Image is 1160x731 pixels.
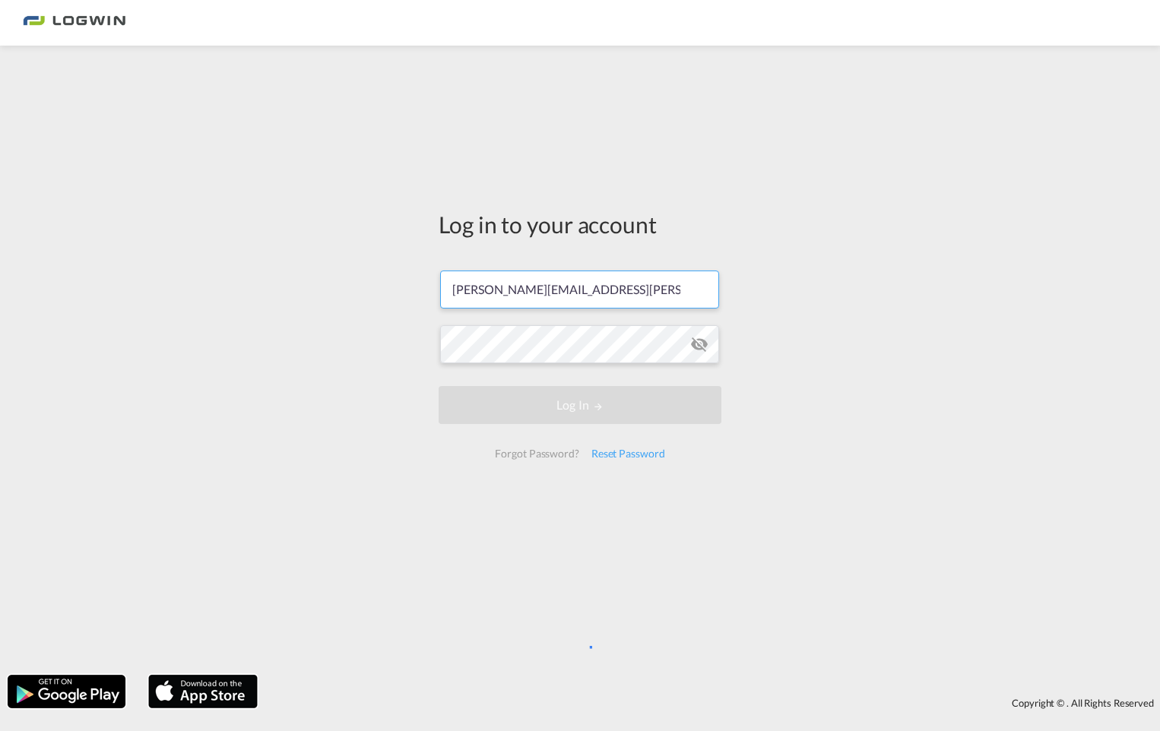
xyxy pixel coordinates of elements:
[690,335,708,353] md-icon: icon-eye-off
[489,440,585,467] div: Forgot Password?
[440,271,719,309] input: Enter email/phone number
[439,386,721,424] button: LOGIN
[147,673,259,710] img: apple.png
[23,6,125,40] img: 2761ae10d95411efa20a1f5e0282d2d7.png
[585,440,671,467] div: Reset Password
[439,208,721,240] div: Log in to your account
[265,690,1160,716] div: Copyright © . All Rights Reserved
[6,673,127,710] img: google.png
